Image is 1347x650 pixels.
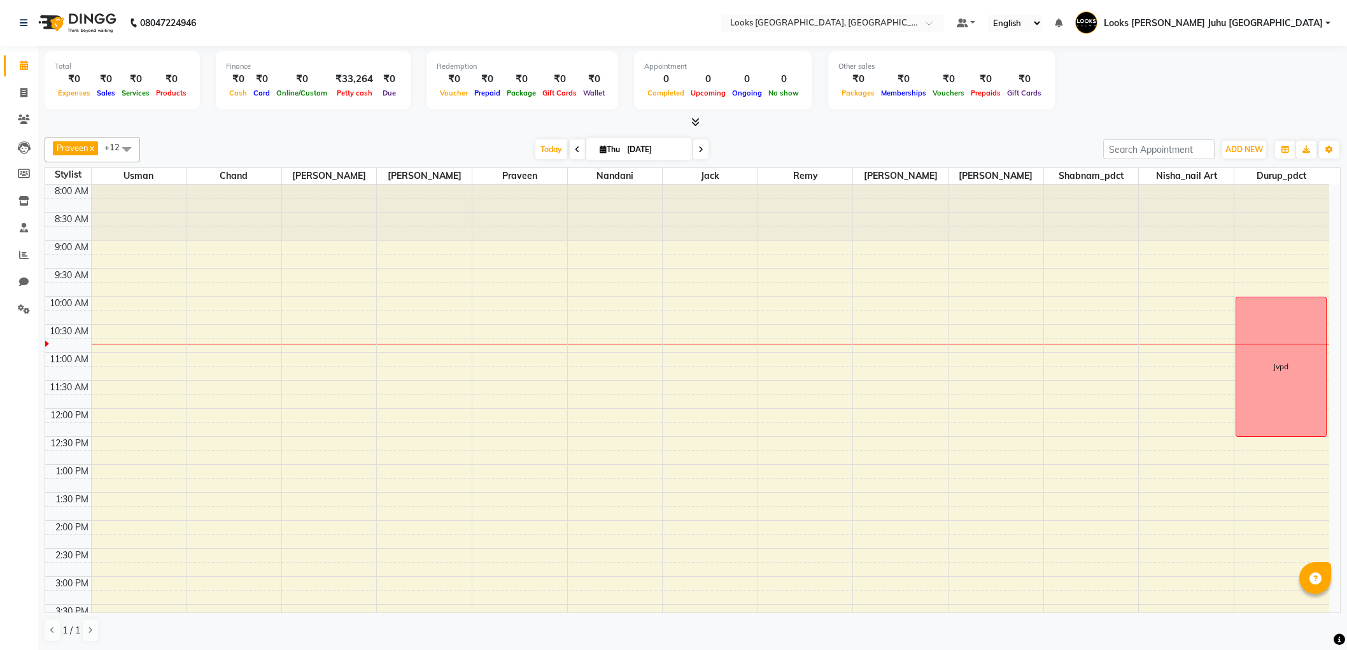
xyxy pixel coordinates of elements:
span: Jack [663,168,758,184]
div: ₹0 [471,72,504,87]
div: ₹0 [929,72,968,87]
div: 2:30 PM [53,549,91,562]
span: Nisha_nail art [1139,168,1234,184]
span: Memberships [878,88,929,97]
div: 3:00 PM [53,577,91,590]
span: No show [765,88,802,97]
span: Expenses [55,88,94,97]
input: Search Appointment [1103,139,1215,159]
span: Voucher [437,88,471,97]
div: Appointment [644,61,802,72]
span: ADD NEW [1225,145,1263,154]
div: Finance [226,61,400,72]
span: Gift Cards [539,88,580,97]
div: Stylist [45,168,91,181]
span: Sales [94,88,118,97]
div: ₹0 [226,72,250,87]
span: +12 [104,142,129,152]
span: Cash [226,88,250,97]
span: Services [118,88,153,97]
div: ₹0 [437,72,471,87]
div: 12:00 PM [48,409,91,422]
div: Other sales [838,61,1045,72]
div: 0 [729,72,765,87]
span: Ongoing [729,88,765,97]
span: [PERSON_NAME] [377,168,472,184]
button: ADD NEW [1222,141,1266,159]
span: Today [535,139,567,159]
div: 10:00 AM [47,297,91,310]
span: Shabnam_pdct [1044,168,1139,184]
span: chand [187,168,281,184]
div: 3:30 PM [53,605,91,618]
div: 8:30 AM [52,213,91,226]
div: ₹33,264 [330,72,378,87]
span: Packages [838,88,878,97]
div: ₹0 [1004,72,1045,87]
div: 9:30 AM [52,269,91,282]
span: Usman [92,168,187,184]
span: Gift Cards [1004,88,1045,97]
div: ₹0 [378,72,400,87]
span: Online/Custom [273,88,330,97]
span: Prepaid [471,88,504,97]
a: x [88,143,94,153]
div: ₹0 [580,72,608,87]
span: Due [379,88,399,97]
img: Looks JW Marriott Juhu Mumbai [1075,11,1097,34]
span: Remy [758,168,853,184]
span: Completed [644,88,688,97]
div: 11:00 AM [47,353,91,366]
span: Durup_pdct [1234,168,1329,184]
div: ₹0 [250,72,273,87]
div: ₹0 [153,72,190,87]
span: Package [504,88,539,97]
img: logo [32,5,120,41]
div: 10:30 AM [47,325,91,338]
div: 2:00 PM [53,521,91,534]
span: Looks [PERSON_NAME] Juhu [GEOGRAPHIC_DATA] [1104,17,1323,30]
span: 1 / 1 [62,624,80,637]
span: Wallet [580,88,608,97]
b: 08047224946 [140,5,196,41]
span: Vouchers [929,88,968,97]
div: 1:00 PM [53,465,91,478]
div: 12:30 PM [48,437,91,450]
div: ₹0 [94,72,118,87]
div: jvpd [1274,361,1288,372]
span: Praveen [472,168,567,184]
div: 9:00 AM [52,241,91,254]
div: Total [55,61,190,72]
div: ₹0 [273,72,330,87]
span: Card [250,88,273,97]
input: 2025-09-04 [623,140,687,159]
div: Redemption [437,61,608,72]
span: [PERSON_NAME] [853,168,948,184]
div: 11:30 AM [47,381,91,394]
div: 8:00 AM [52,185,91,198]
iframe: chat widget [1294,599,1334,637]
div: ₹0 [968,72,1004,87]
span: [PERSON_NAME] [282,168,377,184]
div: ₹0 [878,72,929,87]
span: Prepaids [968,88,1004,97]
div: ₹0 [118,72,153,87]
span: Praveen [57,143,88,153]
span: [PERSON_NAME] [949,168,1043,184]
span: Petty cash [334,88,376,97]
div: 1:30 PM [53,493,91,506]
div: 0 [765,72,802,87]
span: Nandani [568,168,663,184]
div: ₹0 [838,72,878,87]
span: Thu [596,145,623,154]
div: 0 [644,72,688,87]
span: Products [153,88,190,97]
div: ₹0 [504,72,539,87]
span: Upcoming [688,88,729,97]
div: 0 [688,72,729,87]
div: ₹0 [55,72,94,87]
div: ₹0 [539,72,580,87]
